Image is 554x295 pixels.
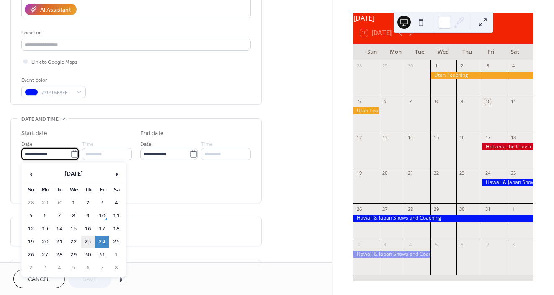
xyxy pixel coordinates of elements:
th: [DATE] [39,165,109,183]
div: 2 [356,241,362,248]
span: #0215F8FF [41,88,72,97]
th: Sa [110,184,123,196]
div: 6 [381,98,388,105]
div: 1 [433,63,439,69]
td: 4 [53,262,66,274]
td: 7 [95,262,109,274]
td: 2 [24,262,38,274]
th: We [67,184,80,196]
div: 1 [510,206,517,212]
div: 18 [510,134,517,140]
td: 2 [81,197,95,209]
td: 29 [39,197,52,209]
div: 4 [407,241,414,248]
td: 22 [67,236,80,248]
td: 6 [39,210,52,222]
div: 29 [381,63,388,69]
div: AI Assistant [40,6,71,15]
div: 25 [510,170,517,176]
div: Tue [408,44,432,60]
td: 11 [110,210,123,222]
span: Date [21,140,33,149]
th: Su [24,184,38,196]
td: 3 [95,197,109,209]
td: 12 [24,223,38,235]
td: 24 [95,236,109,248]
td: 30 [53,197,66,209]
div: 7 [484,241,491,248]
div: 27 [381,206,388,212]
div: 7 [407,98,414,105]
td: 25 [110,236,123,248]
td: 13 [39,223,52,235]
div: 5 [356,98,362,105]
div: Utah Teaching [353,107,379,114]
div: Fri [479,44,503,60]
div: 14 [407,134,414,140]
span: Date and time [21,115,59,124]
div: 28 [356,63,362,69]
div: 13 [381,134,388,140]
div: 23 [459,170,465,176]
span: Time [201,140,213,149]
td: 20 [39,236,52,248]
td: 10 [95,210,109,222]
td: 1 [67,197,80,209]
td: 16 [81,223,95,235]
td: 19 [24,236,38,248]
div: 19 [356,170,362,176]
div: 17 [484,134,491,140]
td: 23 [81,236,95,248]
div: 8 [510,241,517,248]
button: Cancel [13,269,65,288]
div: 20 [381,170,388,176]
span: Cancel [28,275,50,284]
td: 6 [81,262,95,274]
button: AI Assistant [25,4,77,15]
div: 6 [459,241,465,248]
div: End date [140,129,164,138]
div: 10 [484,98,491,105]
span: › [110,166,123,182]
div: 9 [459,98,465,105]
td: 29 [67,249,80,261]
span: Link to Google Maps [31,58,77,67]
div: Start date [21,129,47,138]
td: 30 [81,249,95,261]
div: 21 [407,170,414,176]
div: Sun [360,44,384,60]
div: Mon [384,44,408,60]
div: Hawaii & Japan Shows and Coaching [353,251,430,258]
div: 24 [484,170,491,176]
td: 28 [53,249,66,261]
td: 1 [110,249,123,261]
th: Mo [39,184,52,196]
div: 26 [356,206,362,212]
div: 2 [459,63,465,69]
div: Hawaii & Japan Shows and Coaching [353,215,533,222]
td: 27 [39,249,52,261]
div: 15 [433,134,439,140]
div: 28 [407,206,414,212]
td: 28 [24,197,38,209]
div: Hawaii & Japan Shows and Coaching [482,179,533,186]
div: 30 [407,63,414,69]
td: 26 [24,249,38,261]
td: 9 [81,210,95,222]
td: 21 [53,236,66,248]
div: 3 [484,63,491,69]
div: 31 [484,206,491,212]
div: Sat [503,44,527,60]
td: 14 [53,223,66,235]
td: 8 [67,210,80,222]
td: 17 [95,223,109,235]
td: 31 [95,249,109,261]
td: 8 [110,262,123,274]
div: 3 [381,241,388,248]
div: 4 [510,63,517,69]
div: 29 [433,206,439,212]
th: Th [81,184,95,196]
div: Utah Teaching [430,72,533,79]
div: 22 [433,170,439,176]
